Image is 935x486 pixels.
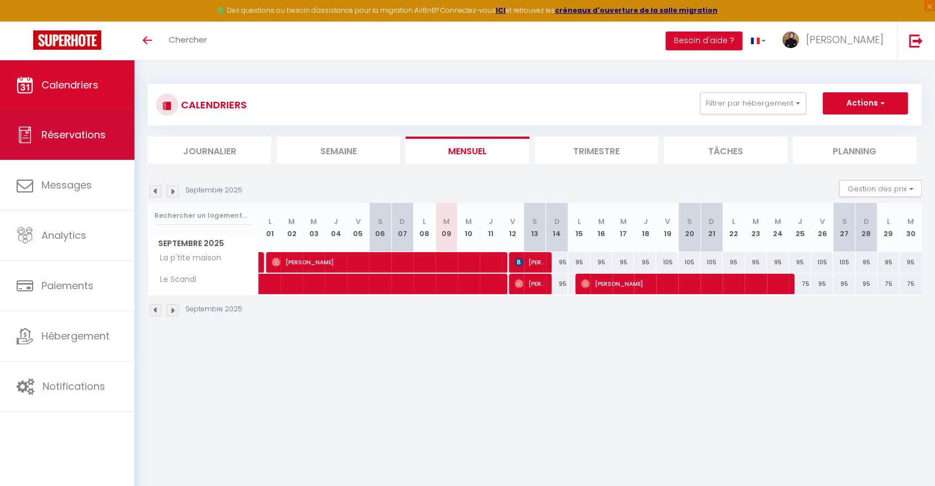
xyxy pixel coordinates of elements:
[767,203,789,252] th: 24
[767,252,789,273] div: 95
[900,252,922,273] div: 95
[369,203,391,252] th: 06
[515,273,545,294] span: [PERSON_NAME]
[823,92,908,114] button: Actions
[709,216,714,227] abbr: D
[288,216,295,227] abbr: M
[612,203,635,252] th: 17
[900,203,922,252] th: 30
[160,22,215,60] a: Chercher
[666,32,742,50] button: Besoin d'aide ?
[839,180,922,197] button: Gestion des prix
[789,203,811,252] th: 25
[347,203,369,252] th: 05
[775,216,781,227] abbr: M
[620,216,626,227] abbr: M
[280,203,303,252] th: 02
[334,216,338,227] abbr: J
[272,252,506,273] span: [PERSON_NAME]
[656,252,678,273] div: 105
[277,137,400,164] li: Semaine
[325,203,347,252] th: 04
[833,203,855,252] th: 27
[590,203,612,252] th: 16
[496,6,506,15] a: ICI
[510,216,515,227] abbr: V
[465,216,472,227] abbr: M
[546,252,568,273] div: 95
[515,252,545,273] span: [PERSON_NAME]
[798,216,802,227] abbr: J
[9,4,42,38] button: Ouvrir le widget de chat LiveChat
[665,216,670,227] abbr: V
[833,274,855,294] div: 95
[590,252,612,273] div: 95
[356,216,361,227] abbr: V
[678,203,700,252] th: 20
[399,216,405,227] abbr: D
[634,252,656,273] div: 95
[41,128,106,142] span: Réservations
[578,216,581,227] abbr: L
[907,216,914,227] abbr: M
[877,252,900,273] div: 95
[909,34,923,48] img: logout
[700,92,806,114] button: Filtrer par hébergement
[811,203,833,252] th: 26
[310,216,317,227] abbr: M
[406,137,529,164] li: Mensuel
[877,203,900,252] th: 29
[546,274,568,294] div: 95
[532,216,537,227] abbr: S
[900,274,922,294] div: 75
[41,228,86,242] span: Analytics
[150,274,199,286] span: Le Scandi
[806,33,884,46] span: [PERSON_NAME]
[700,252,723,273] div: 105
[678,252,700,273] div: 105
[554,216,560,227] abbr: D
[41,78,98,92] span: Calendriers
[634,203,656,252] th: 18
[555,6,718,15] a: créneaux d'ouverture de la salle migration
[855,252,877,273] div: 95
[458,203,480,252] th: 10
[41,279,94,292] span: Paiements
[774,22,897,60] a: ... [PERSON_NAME]
[33,30,101,50] img: Super Booking
[148,236,258,252] span: Septembre 2025
[148,137,271,164] li: Journalier
[413,203,435,252] th: 08
[41,178,92,192] span: Messages
[443,216,450,227] abbr: M
[612,252,635,273] div: 95
[43,379,105,393] span: Notifications
[259,203,281,252] th: 01
[643,216,647,227] abbr: J
[793,137,916,164] li: Planning
[723,203,745,252] th: 22
[811,274,833,294] div: 95
[664,137,787,164] li: Tâches
[877,274,900,294] div: 75
[687,216,692,227] abbr: S
[782,32,799,48] img: ...
[423,216,426,227] abbr: L
[887,216,890,227] abbr: L
[524,203,546,252] th: 13
[656,203,678,252] th: 19
[178,92,247,117] h3: CALENDRIERS
[480,203,502,252] th: 11
[154,206,252,226] input: Rechercher un logement...
[789,252,811,273] div: 95
[185,304,242,315] p: Septembre 2025
[811,252,833,273] div: 105
[169,34,207,45] span: Chercher
[745,203,767,252] th: 23
[185,185,242,196] p: Septembre 2025
[489,216,493,227] abbr: J
[535,137,658,164] li: Trimestre
[391,203,413,252] th: 07
[378,216,383,227] abbr: S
